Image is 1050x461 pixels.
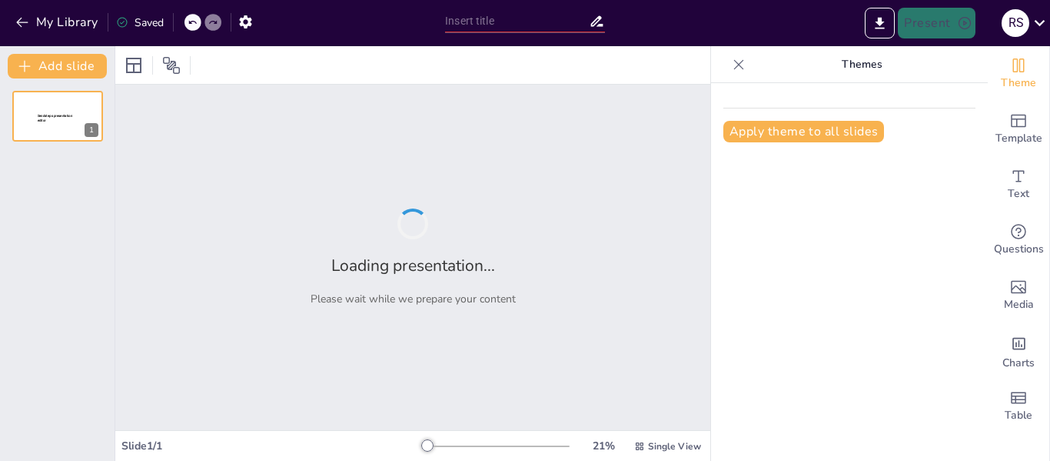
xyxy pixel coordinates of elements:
div: Get real-time input from your audience [988,212,1049,268]
span: Template [995,130,1042,147]
div: Add ready made slides [988,102,1049,157]
span: Text [1008,185,1029,202]
button: Export to PowerPoint [865,8,895,38]
div: 21 % [585,439,622,453]
div: Add a table [988,379,1049,434]
button: R S [1002,8,1029,38]
input: Insert title [445,10,589,32]
span: Charts [1002,355,1035,372]
div: Saved [116,15,164,30]
button: Add slide [8,54,107,79]
span: Single View [648,440,701,453]
div: 1 [12,91,103,142]
div: Add charts and graphs [988,323,1049,379]
span: Questions [994,241,1044,258]
div: 1 [85,123,98,137]
div: Layout [121,53,146,78]
div: Slide 1 / 1 [121,439,422,453]
p: Please wait while we prepare your content [311,292,516,306]
button: My Library [12,10,105,35]
span: Media [1004,296,1034,313]
button: Present [898,8,975,38]
span: Table [1005,407,1032,424]
div: R S [1002,9,1029,37]
p: Themes [751,46,972,83]
div: Change the overall theme [988,46,1049,102]
span: Position [162,56,181,75]
div: Add text boxes [988,157,1049,212]
span: Theme [1001,75,1036,92]
span: Sendsteps presentation editor [38,114,72,122]
h2: Loading presentation... [331,255,495,276]
div: Add images, graphics, shapes or video [988,268,1049,323]
button: Apply theme to all slides [723,121,884,142]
